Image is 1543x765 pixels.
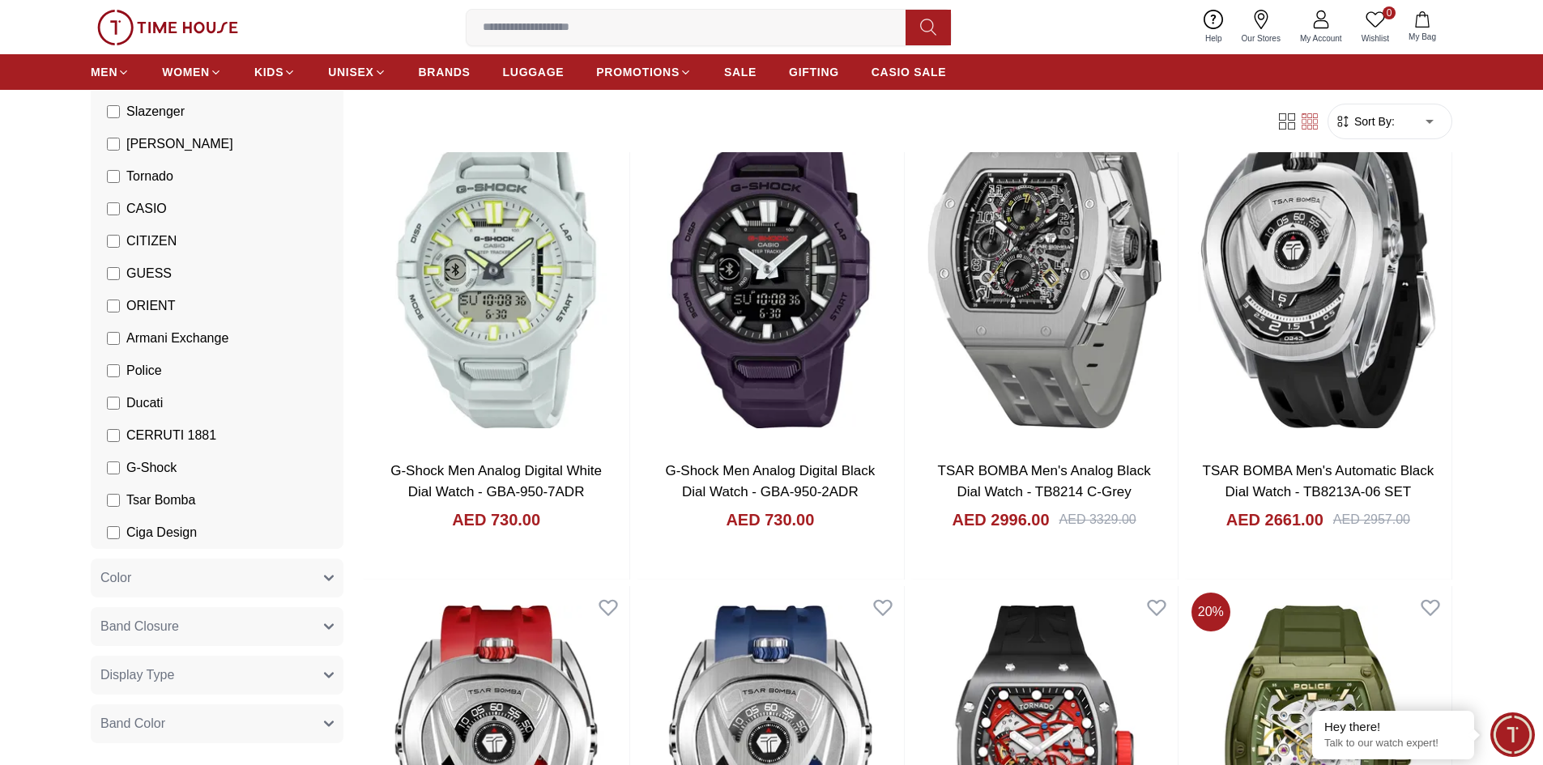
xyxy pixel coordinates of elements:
[596,57,692,87] a: PROMOTIONS
[162,64,210,80] span: WOMEN
[126,199,167,219] span: CASIO
[91,607,343,646] button: Band Closure
[126,296,175,316] span: ORIENT
[596,64,680,80] span: PROMOTIONS
[1232,6,1290,48] a: Our Stores
[419,64,471,80] span: BRANDS
[1355,32,1396,45] span: Wishlist
[872,64,947,80] span: CASIO SALE
[107,494,120,507] input: Tsar Bomba
[363,100,629,448] img: G-Shock Men Analog Digital White Dial Watch - GBA-950-7ADR
[126,134,233,154] span: [PERSON_NAME]
[726,508,814,531] h4: AED 730.00
[911,100,1178,448] img: TSAR BOMBA Men's Analog Black Dial Watch - TB8214 C-Grey
[328,57,386,87] a: UNISEX
[107,202,120,215] input: CASIO
[1324,737,1462,750] p: Talk to our watch expert!
[126,458,177,478] span: G-Shock
[126,167,173,186] span: Tornado
[91,559,343,597] button: Color
[107,300,120,312] input: ORIENT
[107,526,120,539] input: Ciga Design
[503,64,565,80] span: LUGGAGE
[1490,712,1535,757] div: Chat Widget
[126,264,172,283] span: GUESS
[1333,510,1410,529] div: AED 2957.00
[126,329,228,348] span: Armani Exchange
[126,232,177,251] span: CITIZEN
[1324,719,1462,735] div: Hey there!
[126,102,185,121] span: Slazenger
[126,523,197,542] span: Ciga Design
[1383,6,1396,19] span: 0
[1191,593,1230,631] span: 20 %
[1185,100,1451,448] img: TSAR BOMBA Men's Automatic Black Dial Watch - TB8213A-06 SET
[637,100,903,448] img: G-Shock Men Analog Digital Black Dial Watch - GBA-950-2ADR
[107,138,120,151] input: [PERSON_NAME]
[107,429,120,442] input: CERRUTI 1881
[789,57,839,87] a: GIFTING
[107,461,120,474] input: G-Shock
[1226,508,1323,531] h4: AED 2661.00
[107,364,120,377] input: Police
[107,235,120,248] input: CITIZEN
[100,665,174,685] span: Display Type
[1235,32,1287,45] span: Our Stores
[126,426,216,445] span: CERRUTI 1881
[1352,6,1399,48] a: 0Wishlist
[1203,463,1434,499] a: TSAR BOMBA Men's Automatic Black Dial Watch - TB8213A-06 SET
[724,64,757,80] span: SALE
[1402,31,1443,43] span: My Bag
[724,57,757,87] a: SALE
[91,57,130,87] a: MEN
[328,64,373,80] span: UNISEX
[91,656,343,695] button: Display Type
[1199,32,1229,45] span: Help
[789,64,839,80] span: GIFTING
[1059,510,1136,529] div: AED 3329.00
[97,10,238,45] img: ...
[938,463,1151,499] a: TSAR BOMBA Men's Analog Black Dial Watch - TB8214 C-Grey
[162,57,222,87] a: WOMEN
[100,617,179,636] span: Band Closure
[107,332,120,345] input: Armani Exchange
[1196,6,1232,48] a: Help
[91,704,343,743] button: Band Color
[503,57,565,87] a: LUGGAGE
[107,397,120,410] input: Ducati
[91,64,117,80] span: MEN
[1335,113,1395,130] button: Sort By:
[452,508,540,531] h4: AED 730.00
[1351,113,1395,130] span: Sort By:
[254,64,283,80] span: KIDS
[419,57,471,87] a: BRANDS
[100,714,165,733] span: Band Color
[952,508,1049,531] h4: AED 2996.00
[254,57,296,87] a: KIDS
[107,105,120,118] input: Slazenger
[100,568,131,588] span: Color
[126,361,162,380] span: Police
[665,463,875,499] a: G-Shock Men Analog Digital Black Dial Watch - GBA-950-2ADR
[390,463,602,499] a: G-Shock Men Analog Digital White Dial Watch - GBA-950-7ADR
[126,491,195,510] span: Tsar Bomba
[1399,8,1446,46] button: My Bag
[872,57,947,87] a: CASIO SALE
[1294,32,1349,45] span: My Account
[107,267,120,280] input: GUESS
[126,393,163,413] span: Ducati
[107,170,120,183] input: Tornado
